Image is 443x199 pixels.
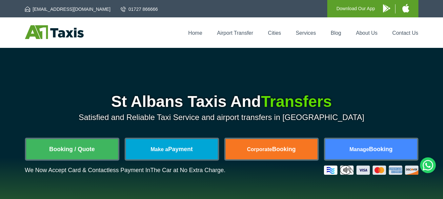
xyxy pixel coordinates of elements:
img: A1 Taxis Android App [383,4,390,12]
a: Cities [268,30,281,36]
a: Home [188,30,202,36]
span: Transfers [261,93,332,110]
span: The Car at No Extra Charge. [150,167,225,173]
p: Download Our App [336,5,375,13]
p: Satisfied and Reliable Taxi Service and airport transfers in [GEOGRAPHIC_DATA] [25,113,418,122]
h1: St Albans Taxis And [25,94,418,109]
a: Blog [331,30,341,36]
img: A1 Taxis iPhone App [402,4,409,12]
a: About Us [356,30,378,36]
span: Manage [350,147,369,152]
a: 01727 866666 [121,6,158,12]
a: Booking / Quote [26,139,118,159]
a: CorporateBooking [226,139,317,159]
a: Airport Transfer [217,30,253,36]
a: Services [296,30,316,36]
a: [EMAIL_ADDRESS][DOMAIN_NAME] [25,6,111,12]
p: We Now Accept Card & Contactless Payment In [25,167,226,174]
img: Credit And Debit Cards [324,166,418,175]
a: Make aPayment [126,139,218,159]
span: Corporate [247,147,272,152]
a: ManageBooking [325,139,417,159]
span: Make a [151,147,168,152]
img: A1 Taxis St Albans LTD [25,25,84,39]
a: Contact Us [392,30,418,36]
